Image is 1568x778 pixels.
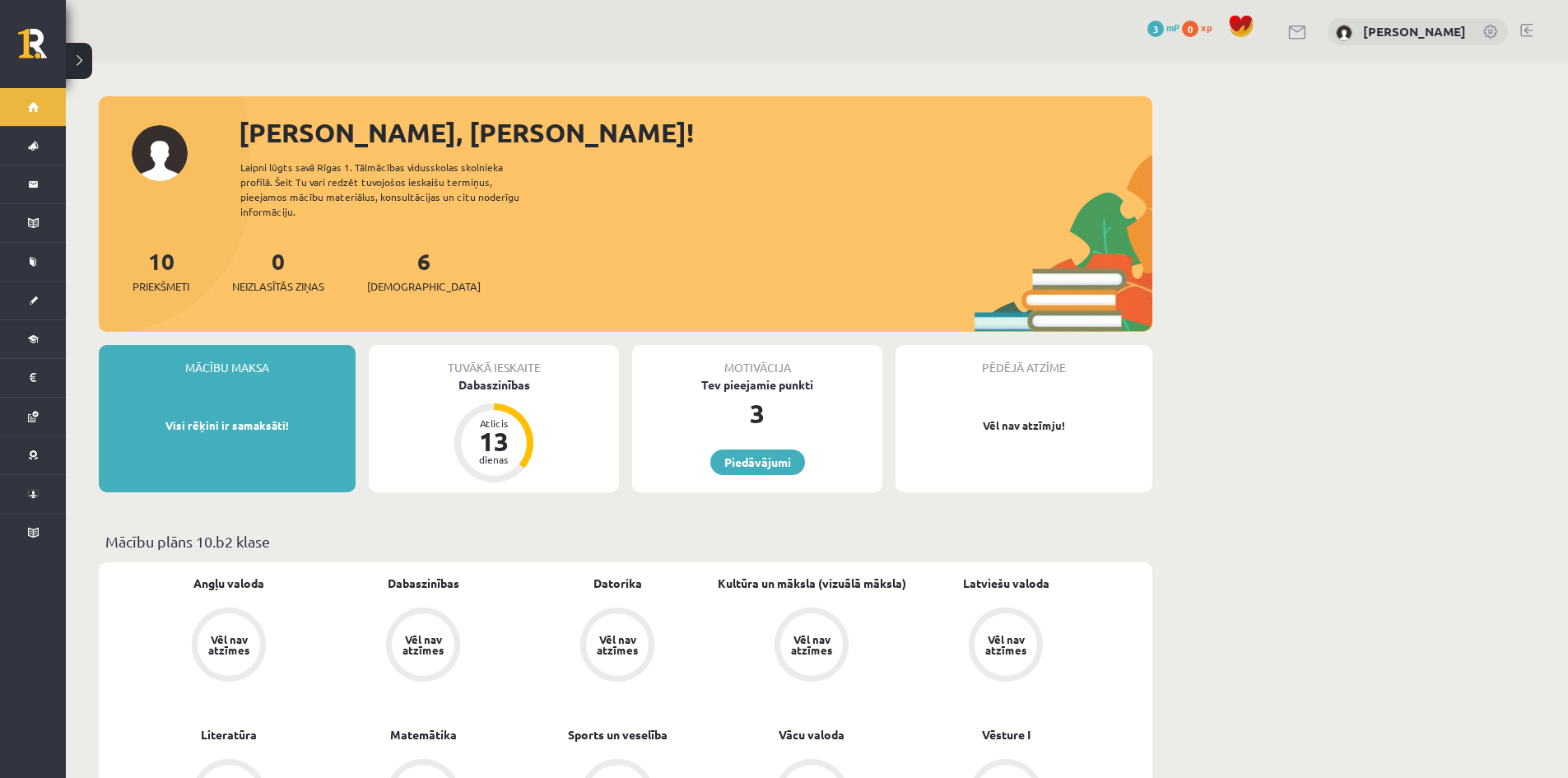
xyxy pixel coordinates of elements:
[520,608,714,685] a: Vēl nav atzīmes
[240,160,548,219] div: Laipni lūgts savā Rīgas 1. Tālmācības vidusskolas skolnieka profilā. Šeit Tu vari redzēt tuvojošo...
[369,345,619,376] div: Tuvākā ieskaite
[718,575,906,592] a: Kultūra un māksla (vizuālā māksla)
[232,278,324,295] span: Neizlasītās ziņas
[388,575,459,592] a: Dabaszinības
[594,634,640,655] div: Vēl nav atzīmes
[983,634,1029,655] div: Vēl nav atzīmes
[469,418,519,428] div: Atlicis
[99,345,356,376] div: Mācību maksa
[469,454,519,464] div: dienas
[232,246,324,295] a: 0Neizlasītās ziņas
[369,376,619,394] div: Dabaszinības
[593,575,642,592] a: Datorika
[193,575,264,592] a: Angļu valoda
[105,530,1146,552] p: Mācību plāns 10.b2 klase
[18,29,66,70] a: Rīgas 1. Tālmācības vidusskola
[107,417,347,434] p: Visi rēķini ir samaksāti!
[132,608,326,685] a: Vēl nav atzīmes
[1182,21,1198,37] span: 0
[1336,25,1352,41] img: Marko Osemļjaks
[326,608,520,685] a: Vēl nav atzīmes
[1363,23,1466,40] a: [PERSON_NAME]
[568,726,668,743] a: Sports un veselība
[1147,21,1179,34] a: 3 mP
[1201,21,1212,34] span: xp
[632,345,882,376] div: Motivācija
[982,726,1031,743] a: Vēsture I
[789,634,835,655] div: Vēl nav atzīmes
[239,113,1152,152] div: [PERSON_NAME], [PERSON_NAME]!
[133,246,189,295] a: 10Priekšmeti
[963,575,1049,592] a: Latviešu valoda
[206,634,252,655] div: Vēl nav atzīmes
[714,608,909,685] a: Vēl nav atzīmes
[469,428,519,454] div: 13
[632,376,882,394] div: Tev pieejamie punkti
[367,246,481,295] a: 6[DEMOGRAPHIC_DATA]
[779,726,844,743] a: Vācu valoda
[369,376,619,485] a: Dabaszinības Atlicis 13 dienas
[1147,21,1164,37] span: 3
[400,634,446,655] div: Vēl nav atzīmes
[201,726,257,743] a: Literatūra
[909,608,1103,685] a: Vēl nav atzīmes
[1166,21,1179,34] span: mP
[367,278,481,295] span: [DEMOGRAPHIC_DATA]
[133,278,189,295] span: Priekšmeti
[1182,21,1220,34] a: 0 xp
[904,417,1144,434] p: Vēl nav atzīmju!
[896,345,1152,376] div: Pēdējā atzīme
[390,726,457,743] a: Matemātika
[710,450,805,475] a: Piedāvājumi
[632,394,882,433] div: 3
